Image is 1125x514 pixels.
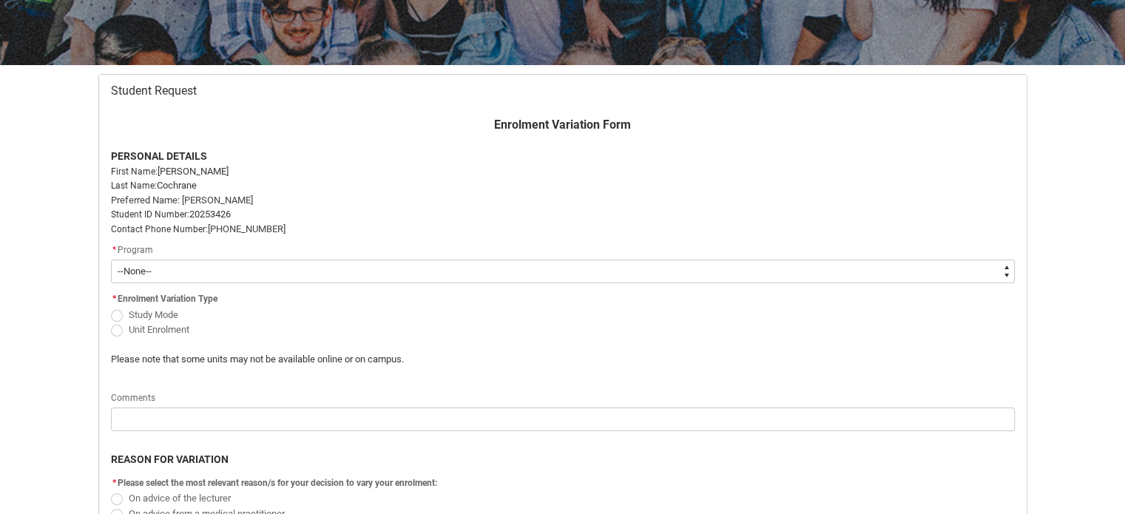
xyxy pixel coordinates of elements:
b: REASON FOR VARIATION [111,453,229,465]
span: Student ID Number: [111,209,189,220]
p: Cochrane [111,178,1015,193]
p: 20253426 [111,207,1015,222]
p: [PERSON_NAME] [111,164,1015,179]
span: Enrolment Variation Type [118,294,217,304]
span: Unit Enrolment [129,324,189,335]
span: Program [118,245,153,255]
abbr: required [112,294,116,304]
span: Please select the most relevant reason/s for your decision to vary your enrolment: [118,478,437,488]
span: First Name: [111,166,158,177]
p: Please note that some units may not be available online or on campus. [111,352,785,367]
span: Comments [111,393,155,403]
strong: PERSONAL DETAILS [111,150,207,162]
abbr: required [112,245,116,255]
span: [PHONE_NUMBER] [208,223,286,234]
span: Preferred Name: [PERSON_NAME] [111,195,253,206]
strong: Enrolment Variation Form [494,118,631,132]
span: Study Mode [129,309,178,320]
abbr: required [112,478,116,488]
span: Last Name: [111,180,157,191]
span: On advice of the lecturer [129,493,231,504]
span: Contact Phone Number: [111,224,208,234]
span: Student Request [111,84,197,98]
